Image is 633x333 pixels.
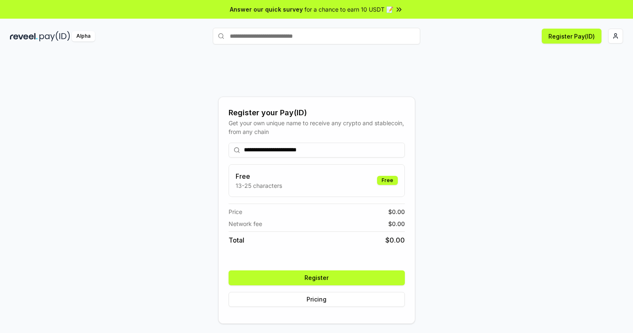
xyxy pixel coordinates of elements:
[304,5,393,14] span: for a chance to earn 10 USDT 📝
[388,207,405,216] span: $ 0.00
[229,235,244,245] span: Total
[385,235,405,245] span: $ 0.00
[229,270,405,285] button: Register
[230,5,303,14] span: Answer our quick survey
[10,31,38,41] img: reveel_dark
[236,171,282,181] h3: Free
[377,176,398,185] div: Free
[388,219,405,228] span: $ 0.00
[229,119,405,136] div: Get your own unique name to receive any crypto and stablecoin, from any chain
[229,107,405,119] div: Register your Pay(ID)
[236,181,282,190] p: 13-25 characters
[39,31,70,41] img: pay_id
[72,31,95,41] div: Alpha
[229,207,242,216] span: Price
[229,219,262,228] span: Network fee
[542,29,601,44] button: Register Pay(ID)
[229,292,405,307] button: Pricing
